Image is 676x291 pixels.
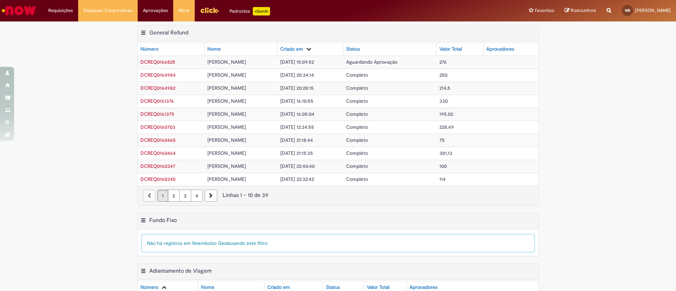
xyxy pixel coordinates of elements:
div: Aprovadores [486,46,514,53]
span: Aguardando Aprovação [346,59,398,65]
span: Completo [346,72,368,78]
span: [DATE] 12:34:55 [280,124,314,130]
a: Página 2 [168,190,180,202]
span: Completo [346,176,368,182]
div: Criado em [280,46,303,53]
a: Próxima página [205,190,217,202]
span: Completo [346,137,368,143]
a: Página 3 [179,190,191,202]
div: Valor Total [439,46,462,53]
span: usando este filtro [229,240,268,246]
div: Não há registros em Reembolso Geral [141,234,535,252]
img: click_logo_yellow_360x200.png [200,5,219,15]
span: DCREQ0161375 [140,111,174,117]
span: [DATE] 22:40:40 [280,163,315,169]
span: [DATE] 20:34:14 [280,72,314,78]
a: Abrir Registro: DCREQ0164984 [140,72,176,78]
span: [DATE] 21:18:44 [280,137,313,143]
h2: Fundo Fixo [149,217,177,224]
span: [PERSON_NAME] [207,111,246,117]
span: 228,49 [439,124,454,130]
span: [PERSON_NAME] [207,150,246,156]
div: Número [140,46,158,53]
p: +GenAi [253,7,270,15]
span: Favoritos [535,7,554,14]
span: DCREQ0160465 [140,137,176,143]
a: Abrir Registro: DCREQ0160347 [140,163,175,169]
h2: Adiantamento de Viagem [149,267,212,274]
span: 214,5 [439,85,450,91]
div: Nome [207,46,221,53]
span: DCREQ0164984 [140,72,176,78]
span: [PERSON_NAME] [635,7,671,13]
span: Completo [346,150,368,156]
div: Número [140,284,158,291]
span: WB [625,8,630,13]
span: DCREQ0160347 [140,163,175,169]
span: [PERSON_NAME] [207,98,246,104]
span: More [179,7,189,14]
a: Página 4 [191,190,203,202]
div: Status [326,284,340,291]
div: Valor Total [367,284,389,291]
a: Abrir Registro: DCREQ0166825 [140,59,175,65]
a: Abrir Registro: DCREQ0161376 [140,98,174,104]
div: Nome [201,284,214,291]
h2: General Refund [149,29,188,36]
span: Completo [346,163,368,169]
div: Linhas 1 − 10 de 39 [143,191,533,200]
a: Abrir Registro: DCREQ0164982 [140,85,175,91]
span: Completo [346,111,368,117]
span: Despesas Corporativas [83,7,132,14]
a: Página 1 [157,190,168,202]
span: 330 [439,98,448,104]
div: Padroniza [230,7,270,15]
span: Completo [346,124,368,130]
a: Rascunhos [565,7,596,14]
span: 276 [439,59,447,65]
span: [DATE] 22:32:42 [280,176,314,182]
img: ServiceNow [1,4,37,18]
span: 100 [439,163,447,169]
span: [DATE] 21:15:35 [280,150,313,156]
span: [PERSON_NAME] [207,59,246,65]
span: DCREQ0166825 [140,59,175,65]
a: Abrir Registro: DCREQ0160703 [140,124,175,130]
span: DCREQ0160464 [140,150,176,156]
span: Aprovações [143,7,168,14]
button: General Refund Menu de contexto [140,29,146,38]
span: 381,13 [439,150,452,156]
span: Completo [346,98,368,104]
div: Criado em [267,284,290,291]
span: 75 [439,137,445,143]
span: [PERSON_NAME] [207,72,246,78]
nav: paginação [138,186,538,205]
span: [PERSON_NAME] [207,124,246,130]
span: 195,02 [439,111,453,117]
a: Abrir Registro: DCREQ0160464 [140,150,176,156]
button: Adiantamento de Viagem Menu de contexto [140,267,146,277]
span: [DATE] 15:09:52 [280,59,314,65]
span: DCREQ0160345 [140,176,176,182]
button: Fundo Fixo Menu de contexto [140,217,146,226]
span: Requisições [48,7,73,14]
a: Abrir Registro: DCREQ0160465 [140,137,176,143]
span: DCREQ0160703 [140,124,175,130]
span: Rascunhos [571,7,596,14]
div: Aprovadores [409,284,437,291]
span: [DATE] 16:10:55 [280,98,313,104]
span: Completo [346,85,368,91]
a: Abrir Registro: DCREQ0160345 [140,176,176,182]
span: [DATE] 20:28:15 [280,85,314,91]
span: [PERSON_NAME] [207,176,246,182]
div: Status [346,46,360,53]
span: DCREQ0161376 [140,98,174,104]
span: [DATE] 16:05:04 [280,111,314,117]
a: Abrir Registro: DCREQ0161375 [140,111,174,117]
span: 114 [439,176,446,182]
span: [PERSON_NAME] [207,137,246,143]
span: [PERSON_NAME] [207,163,246,169]
span: DCREQ0164982 [140,85,175,91]
span: [PERSON_NAME] [207,85,246,91]
span: 250 [439,72,447,78]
